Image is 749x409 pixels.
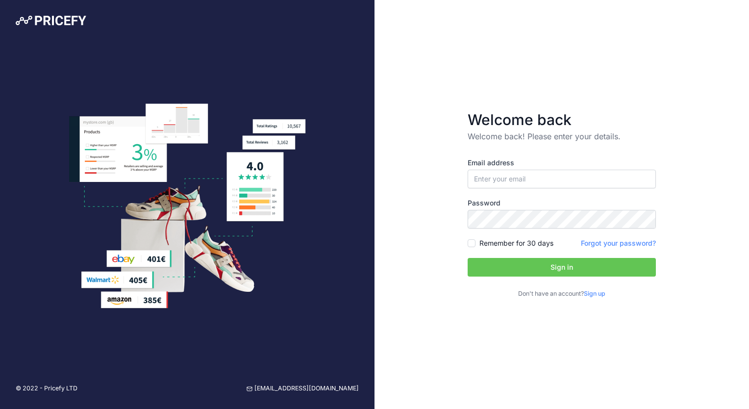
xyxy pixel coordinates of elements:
[479,238,553,248] label: Remember for 30 days
[16,384,77,393] p: © 2022 - Pricefy LTD
[468,158,656,168] label: Email address
[468,130,656,142] p: Welcome back! Please enter your details.
[468,170,656,188] input: Enter your email
[247,384,359,393] a: [EMAIL_ADDRESS][DOMAIN_NAME]
[581,239,656,247] a: Forgot your password?
[468,258,656,277] button: Sign in
[468,111,656,128] h3: Welcome back
[468,289,656,299] p: Don't have an account?
[468,198,656,208] label: Password
[584,290,605,297] a: Sign up
[16,16,86,26] img: Pricefy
